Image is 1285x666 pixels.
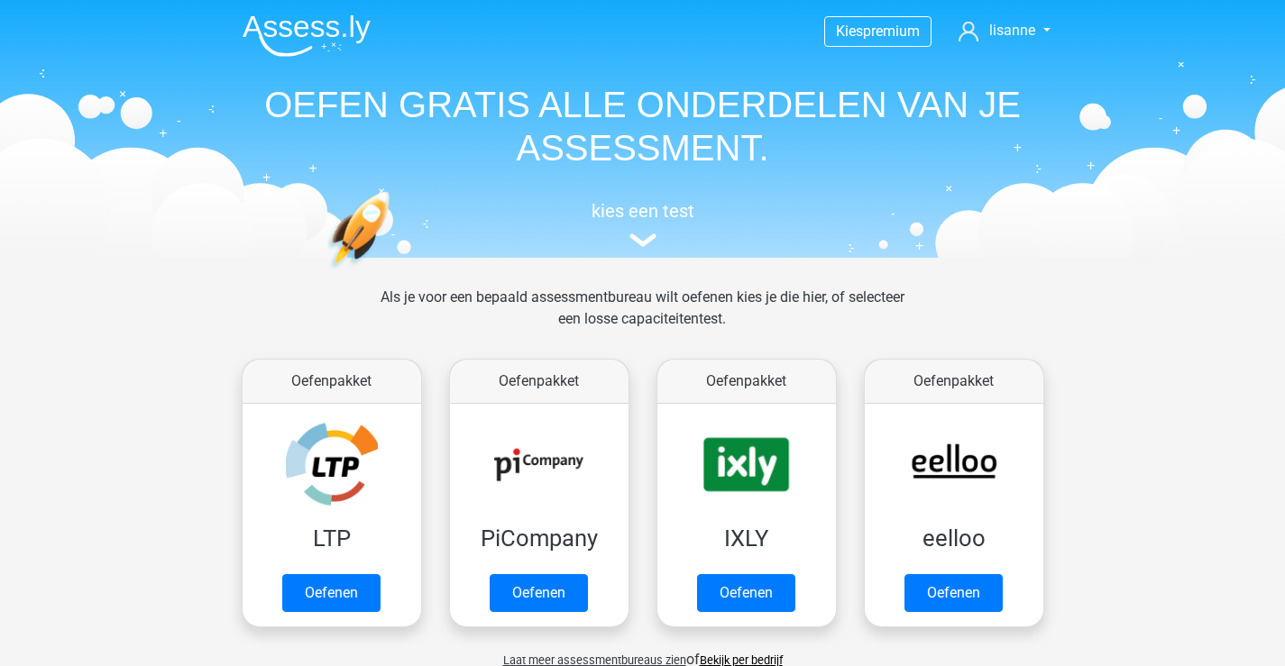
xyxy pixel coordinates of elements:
a: Oefenen [697,574,795,612]
span: lisanne [989,22,1035,39]
a: lisanne [951,20,1057,41]
a: kies een test [228,200,1058,248]
img: Assessly [243,14,371,57]
h5: kies een test [228,200,1058,222]
img: oefenen [327,191,460,354]
span: Kies [836,23,863,40]
img: assessment [629,233,656,247]
a: Kiespremium [825,19,931,43]
a: Oefenen [282,574,381,612]
a: Oefenen [904,574,1003,612]
h1: OEFEN GRATIS ALLE ONDERDELEN VAN JE ASSESSMENT. [228,83,1058,169]
div: Als je voor een bepaald assessmentbureau wilt oefenen kies je die hier, of selecteer een losse ca... [366,287,919,351]
span: premium [863,23,920,40]
a: Oefenen [490,574,588,612]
